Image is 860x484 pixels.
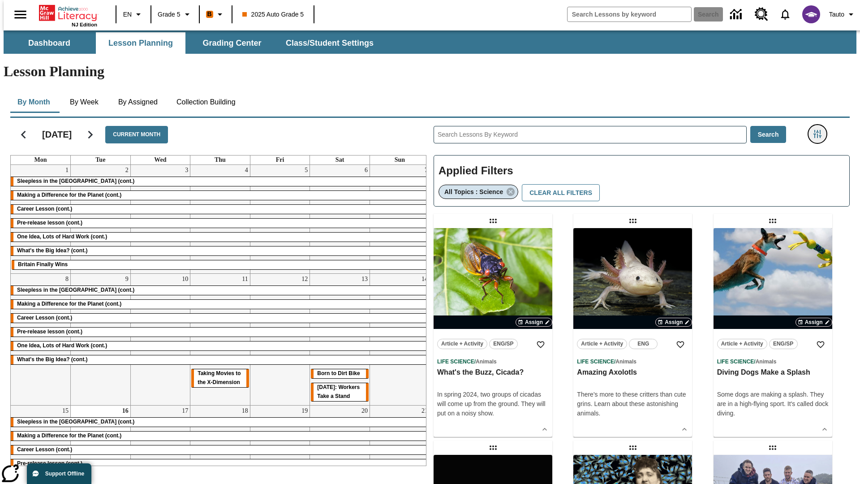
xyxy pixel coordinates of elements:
[111,91,165,113] button: By Assigned
[187,32,277,54] button: Grading Center
[11,314,430,323] div: Career Lesson (cont.)
[614,359,615,365] span: /
[725,2,749,27] a: Data Center
[311,383,369,401] div: Labor Day: Workers Take a Stand
[17,287,134,293] span: Sleepless in the Animal Kingdom (cont.)
[130,165,190,274] td: September 3, 2025
[474,359,476,365] span: /
[750,126,787,143] button: Search
[769,339,798,349] button: ENG/SP
[581,339,623,349] span: Article + Activity
[420,274,430,285] a: September 14, 2025
[533,337,549,353] button: Add to Favorites
[476,359,497,365] span: Animals
[17,342,107,349] span: One Idea, Lots of Hard Work (cont.)
[11,273,71,405] td: September 8, 2025
[250,165,310,274] td: September 5, 2025
[94,156,107,164] a: Tuesday
[11,165,71,274] td: September 1, 2025
[360,406,370,416] a: September 20, 2025
[191,369,249,387] div: Taking Movies to the X-Dimension
[242,10,304,19] span: 2025 Auto Grade 5
[754,359,755,365] span: /
[538,423,551,436] button: Show Details
[17,432,121,439] span: Making a Difference for the Planet (cont.)
[4,63,856,80] h1: Lesson Planning
[717,359,754,365] span: Life Science
[124,165,130,176] a: September 2, 2025
[39,3,97,27] div: Home
[183,165,190,176] a: September 3, 2025
[672,337,688,353] button: Add to Favorites
[11,328,430,337] div: Pre-release lesson (cont.)
[154,6,196,22] button: Grade: Grade 5, Select a grade
[363,165,370,176] a: September 6, 2025
[11,205,430,214] div: Career Lesson (cont.)
[158,10,181,19] span: Grade 5
[180,274,190,285] a: September 10, 2025
[11,246,430,255] div: What's the Big Idea? (cont.)
[765,214,780,228] div: Draggable lesson: Diving Dogs Make a Splash
[795,318,832,327] button: Assign Choose Dates
[250,273,310,405] td: September 12, 2025
[17,301,121,307] span: Making a Difference for the Planet (cont.)
[360,274,370,285] a: September 13, 2025
[11,219,430,228] div: Pre-release lesson (cont.)
[17,220,82,226] span: Pre-release lesson (cont.)
[486,441,500,455] div: Draggable lesson: Heads Up! It's Eclipse Time
[17,178,134,184] span: Sleepless in the Animal Kingdom (cont.)
[17,328,82,335] span: Pre-release lesson (cont.)
[7,1,34,28] button: Open side menu
[714,228,832,437] div: lesson details
[437,339,487,349] button: Article + Activity
[71,165,131,274] td: September 2, 2025
[12,123,35,146] button: Previous
[207,9,212,20] span: B
[434,126,746,143] input: Search Lessons By Keyword
[243,165,250,176] a: September 4, 2025
[274,156,286,164] a: Friday
[190,273,250,405] td: September 11, 2025
[240,274,249,285] a: September 11, 2025
[493,339,513,349] span: ENG/SP
[577,368,688,377] h3: Amazing Axolotls
[437,368,549,377] h3: What's the Buzz, Cicada?
[64,165,70,176] a: September 1, 2025
[516,318,552,327] button: Assign Choose Dates
[17,192,121,198] span: Making a Difference for the Planet (cont.)
[62,91,107,113] button: By Week
[60,406,70,416] a: September 15, 2025
[33,156,49,164] a: Monday
[180,406,190,416] a: September 17, 2025
[11,459,430,468] div: Pre-release lesson (cont.)
[629,339,658,349] button: ENG
[721,339,763,349] span: Article + Activity
[522,184,600,202] button: Clear All Filters
[11,341,430,350] div: One Idea, Lots of Hard Work (cont.)
[11,355,430,364] div: What's the Big Idea? (cont.)
[655,318,692,327] button: Assign Choose Dates
[310,165,370,274] td: September 6, 2025
[773,339,793,349] span: ENG/SP
[11,177,430,186] div: Sleepless in the Animal Kingdom (cont.)
[124,274,130,285] a: September 9, 2025
[525,318,543,326] span: Assign
[152,156,168,164] a: Wednesday
[717,357,829,366] span: Topic: Life Science/Animals
[120,406,130,416] a: September 16, 2025
[439,160,845,182] h2: Applied Filters
[310,273,370,405] td: September 13, 2025
[317,370,360,376] span: Born to Dirt Bike
[311,369,369,378] div: Born to Dirt Bike
[441,339,483,349] span: Article + Activity
[717,390,829,418] div: Some dogs are making a splash. They are in a high-flying sport. It's called dock diving.
[370,273,430,405] td: September 14, 2025
[130,273,190,405] td: September 10, 2025
[45,471,84,477] span: Support Offline
[11,286,430,295] div: Sleepless in the Animal Kingdom (cont.)
[797,3,826,26] button: Select a new avatar
[190,165,250,274] td: September 4, 2025
[577,339,627,349] button: Article + Activity
[573,228,692,437] div: lesson details
[437,357,549,366] span: Topic: Life Science/Animals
